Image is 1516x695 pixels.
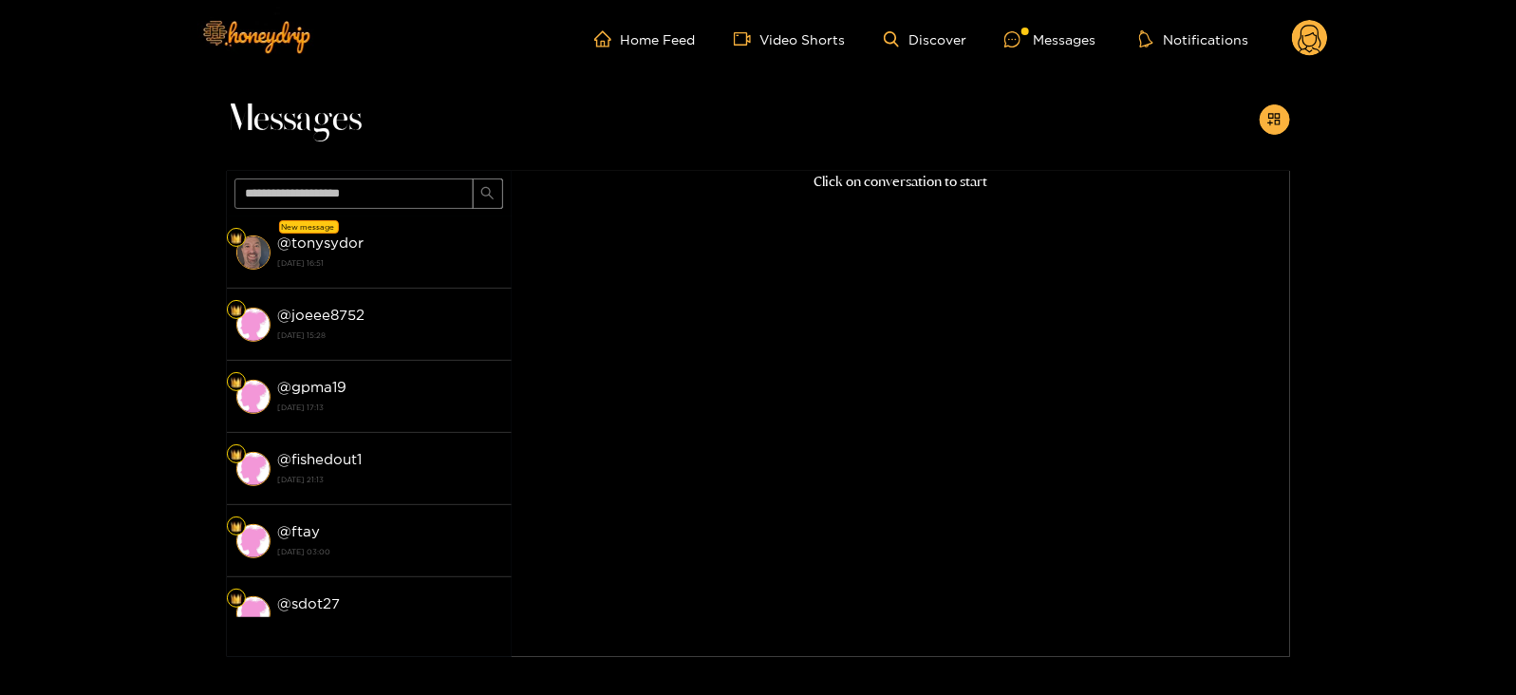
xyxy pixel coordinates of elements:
[278,451,363,467] strong: @ fishedout1
[231,593,242,605] img: Fan Level
[1133,29,1254,48] button: Notifications
[278,254,502,272] strong: [DATE] 16:51
[231,377,242,388] img: Fan Level
[734,30,760,47] span: video-camera
[594,30,621,47] span: home
[734,30,846,47] a: Video Shorts
[227,97,363,142] span: Messages
[1267,112,1282,128] span: appstore-add
[512,171,1290,193] p: Click on conversation to start
[231,233,242,244] img: Fan Level
[231,449,242,460] img: Fan Level
[236,596,271,630] img: conversation
[1260,104,1290,135] button: appstore-add
[278,523,321,539] strong: @ ftay
[278,595,341,611] strong: @ sdot27
[884,31,966,47] a: Discover
[231,521,242,533] img: Fan Level
[278,327,502,344] strong: [DATE] 15:28
[278,379,347,395] strong: @ gpma19
[473,178,503,209] button: search
[278,615,502,632] strong: [DATE] 09:30
[231,305,242,316] img: Fan Level
[594,30,696,47] a: Home Feed
[236,452,271,486] img: conversation
[278,235,365,251] strong: @ tonysydor
[480,186,495,202] span: search
[279,220,339,234] div: New message
[278,307,365,323] strong: @ joeee8752
[278,471,502,488] strong: [DATE] 21:13
[236,524,271,558] img: conversation
[278,399,502,416] strong: [DATE] 17:13
[278,543,502,560] strong: [DATE] 03:00
[236,380,271,414] img: conversation
[236,235,271,270] img: conversation
[1004,28,1095,50] div: Messages
[236,308,271,342] img: conversation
